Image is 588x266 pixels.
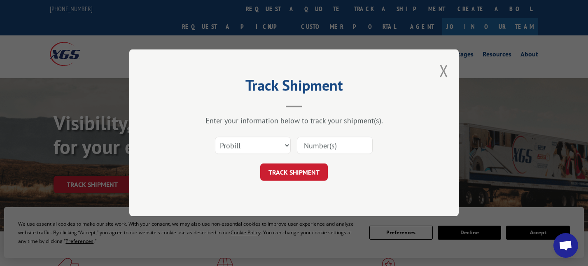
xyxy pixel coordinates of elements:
[553,233,578,258] div: Open chat
[260,164,328,181] button: TRACK SHIPMENT
[439,60,448,82] button: Close modal
[297,137,373,154] input: Number(s)
[170,116,418,126] div: Enter your information below to track your shipment(s).
[170,79,418,95] h2: Track Shipment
